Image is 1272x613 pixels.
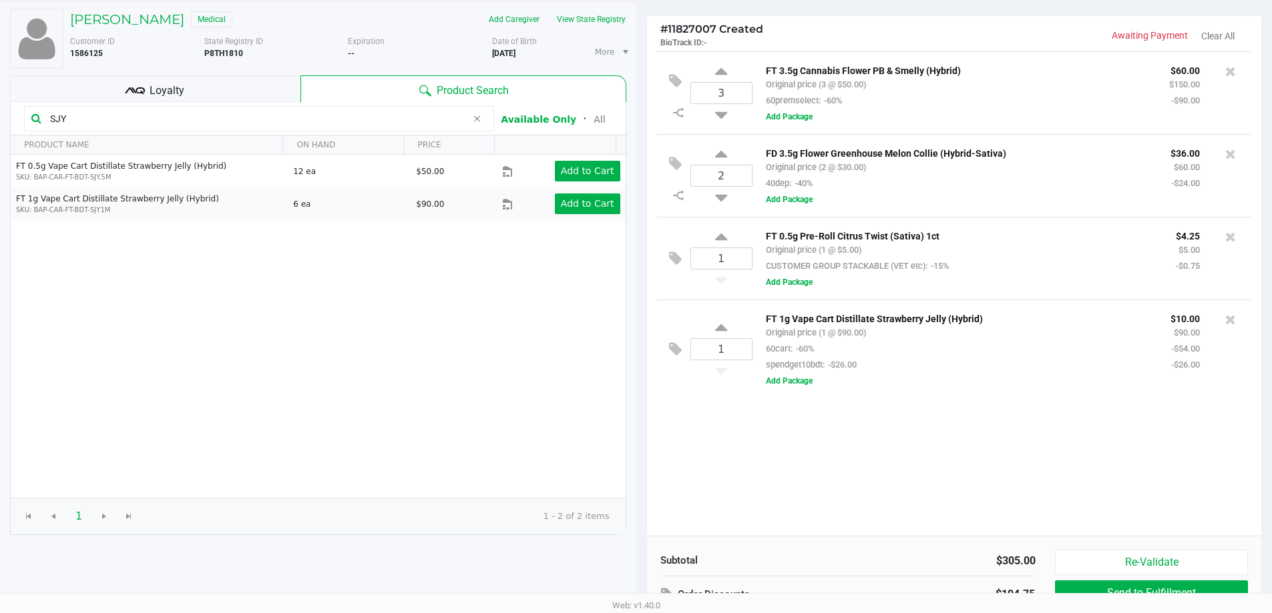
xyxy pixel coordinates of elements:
small: -$90.00 [1171,95,1200,105]
span: Go to the previous page [41,504,66,529]
span: - [704,38,707,47]
span: Go to the last page [116,504,142,529]
span: Customer ID [70,37,115,46]
span: -60% [793,344,814,354]
p: $36.00 [1171,145,1200,159]
small: $90.00 [1174,328,1200,338]
small: Original price (1 @ $5.00) [766,245,861,255]
small: spendget10bdt: [766,360,857,370]
button: Add Caregiver [480,9,548,30]
span: 11827007 Created [660,23,763,35]
span: Go to the next page [99,511,110,522]
td: 6 ea [287,187,410,220]
span: $90.00 [416,199,444,209]
inline-svg: Split item qty to new line [667,104,690,121]
span: Medical [191,11,232,27]
p: Awaiting Payment [954,29,1188,43]
b: 1586125 [70,49,103,58]
span: $50.00 [416,167,444,176]
button: Add to Cart [555,193,620,214]
p: $4.25 [1176,227,1200,241]
kendo-pager-info: 1 - 2 of 2 items [152,510,610,523]
th: PRICE [404,135,495,155]
button: Re-Validate [1055,550,1247,575]
span: More [595,46,615,58]
small: -$24.00 [1171,178,1200,188]
small: 60cart: [766,344,814,354]
button: All [594,113,605,127]
input: Scan or Search Products to Begin [45,109,467,129]
button: Send to Fulfillment [1055,580,1247,606]
td: 12 ea [287,155,410,187]
p: FT 1g Vape Cart Distillate Strawberry Jelly (Hybrid) [766,310,1150,324]
button: Add to Cart [555,161,620,181]
b: -- [348,49,355,58]
b: P8TH1810 [204,49,243,58]
small: -$26.00 [1171,360,1200,370]
p: FT 3.5g Cannabis Flower PB & Smelly (Hybrid) [766,62,1149,76]
span: -40% [791,178,813,188]
span: -$26.00 [825,360,857,370]
b: [DATE] [492,49,515,58]
button: Add Package [766,276,813,288]
span: Go to the first page [16,504,41,529]
span: Page 1 [66,504,91,529]
small: $150.00 [1169,79,1200,89]
span: BioTrack ID: [660,38,704,47]
button: Add Package [766,193,813,205]
p: SKU: BAP-CAR-FT-BDT-SJY1M [16,205,282,215]
small: CUSTOMER GROUP STACKABLE (VET etc): [766,261,949,271]
span: Expiration [348,37,385,46]
span: Go to the last page [124,511,134,522]
small: 40dep: [766,178,813,188]
p: SKU: BAP-CAR-FT-BDT-SJY.5M [16,172,282,182]
span: State Registry ID [204,37,263,46]
th: ON HAND [282,135,403,155]
button: View State Registry [548,9,626,30]
div: Subtotal [660,553,838,568]
div: $194.75 [923,583,1035,606]
span: Web: v1.40.0 [612,600,660,610]
inline-svg: Split item qty to new line [667,187,690,204]
td: FT 0.5g Vape Cart Distillate Strawberry Jelly (Hybrid) [11,155,287,187]
div: Data table [11,135,626,498]
span: -60% [821,95,842,105]
span: Product Search [437,83,509,99]
th: PRODUCT NAME [11,135,282,155]
p: FD 3.5g Flower Greenhouse Melon Collie (Hybrid-Sativa) [766,145,1150,159]
p: FT 0.5g Pre-Roll Citrus Twist (Sativa) 1ct [766,227,1156,241]
button: Add Package [766,375,813,387]
small: Original price (1 @ $90.00) [766,328,866,338]
small: $60.00 [1174,162,1200,172]
h5: [PERSON_NAME] [70,11,184,27]
small: -$54.00 [1171,344,1200,354]
span: Go to the next page [91,504,117,529]
small: 60premselect: [766,95,842,105]
li: More [590,41,631,63]
div: $305.00 [858,553,1036,569]
span: # [660,23,668,35]
td: FT 1g Vape Cart Distillate Strawberry Jelly (Hybrid) [11,187,287,220]
span: Go to the previous page [48,511,59,522]
small: $5.00 [1179,245,1200,255]
app-button-loader: Add to Cart [561,165,614,176]
span: ᛫ [576,113,594,125]
span: -15% [927,261,949,271]
button: Clear All [1201,29,1235,43]
app-button-loader: Add to Cart [561,198,614,209]
small: -$0.75 [1176,261,1200,271]
span: Go to the first page [23,511,34,522]
small: Original price (3 @ $50.00) [766,79,866,89]
span: Date of Birth [492,37,537,46]
p: $10.00 [1171,310,1200,324]
div: Order Discounts [660,583,904,607]
small: Original price (2 @ $30.00) [766,162,866,172]
span: Loyalty [150,83,184,99]
p: $60.00 [1169,62,1200,76]
button: Add Package [766,111,813,123]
